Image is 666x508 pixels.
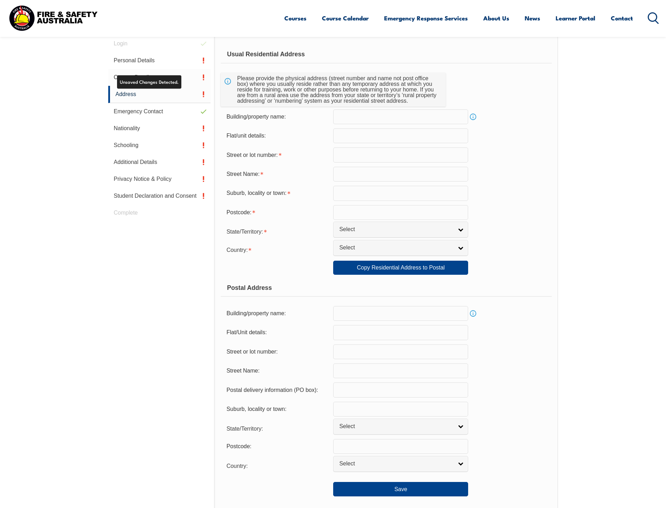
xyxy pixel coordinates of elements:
a: Info [468,309,478,318]
span: Select [339,244,453,252]
div: Building/property name: [221,307,333,320]
a: Schooling [108,137,211,154]
div: Postcode is required. [221,206,333,219]
a: Courses [284,9,306,27]
div: Suburb, locality or town is required. [221,186,333,200]
a: Privacy Notice & Policy [108,171,211,188]
a: Student Declaration and Consent [108,188,211,204]
a: About Us [483,9,509,27]
span: State/Territory: [226,229,263,235]
a: Personal Details [108,52,211,69]
a: Course Calendar [322,9,369,27]
div: Suburb, locality or town: [221,402,333,416]
div: Postcode: [221,440,333,453]
div: Building/property name: [221,110,333,123]
div: Country is required. [221,242,333,256]
div: Please provide the physical address (street number and name not post office box) where you usuall... [234,73,440,107]
a: Contact [611,9,633,27]
div: Street or lot number: [221,345,333,358]
button: Save [333,482,468,496]
div: Street Name is required. [221,167,333,181]
div: Postal Address [221,279,551,297]
a: Address [108,86,211,103]
a: Emergency Contact [108,103,211,120]
div: Flat/Unit details: [221,326,333,339]
a: Learner Portal [556,9,595,27]
a: Info [468,112,478,122]
a: Additional Details [108,154,211,171]
div: Usual Residential Address [221,46,551,63]
div: Postal delivery information (PO box): [221,383,333,396]
span: Select [339,226,453,233]
span: Country: [226,463,247,469]
span: Select [339,460,453,468]
span: Select [339,423,453,430]
a: Emergency Response Services [384,9,468,27]
div: Flat/unit details: [221,129,333,142]
a: Nationality [108,120,211,137]
span: State/Territory: [226,426,263,432]
span: Country: [226,247,247,253]
div: Street Name: [221,364,333,377]
div: State/Territory is required. [221,224,333,238]
div: Street or lot number is required. [221,148,333,161]
a: Copy Residential Address to Postal [333,261,468,275]
a: News [525,9,540,27]
a: Contact Details [108,69,211,86]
